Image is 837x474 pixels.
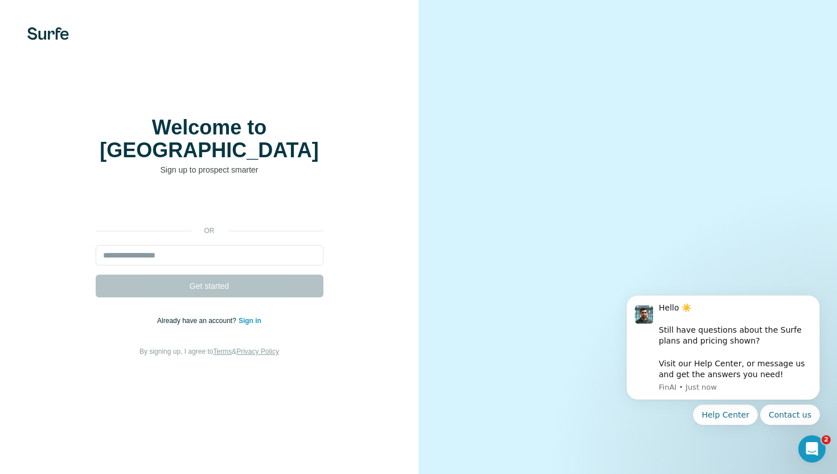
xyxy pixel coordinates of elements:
a: Privacy Policy [236,348,279,355]
a: Sign in [239,317,261,325]
img: Surfe's logo [27,27,69,40]
p: or [191,226,228,236]
a: Terms [214,348,232,355]
span: Already have an account? [157,317,239,325]
iframe: Intercom live chat [798,435,826,463]
iframe: Intercom notifications message [609,281,837,468]
span: 2 [822,435,831,444]
h1: Welcome to [GEOGRAPHIC_DATA] [96,116,323,162]
iframe: Sign in with Google Button [90,193,329,218]
p: Sign up to prospect smarter [96,164,323,175]
span: By signing up, I agree to & [139,348,279,355]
